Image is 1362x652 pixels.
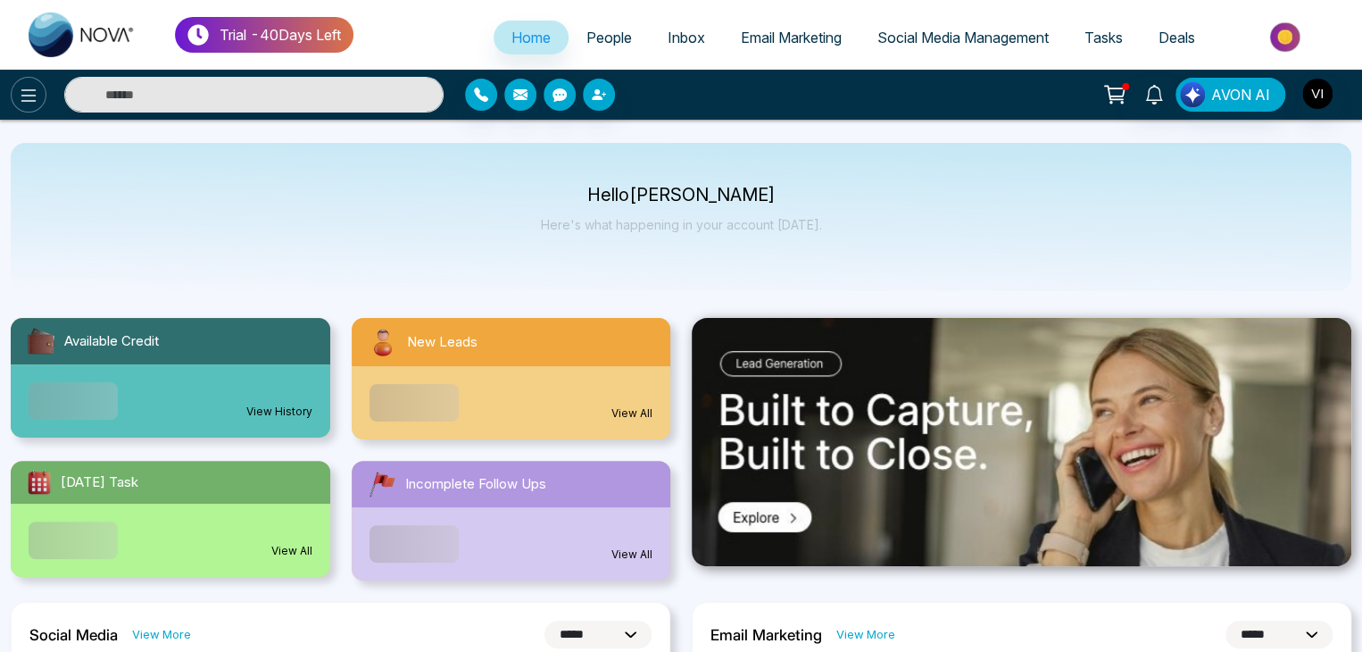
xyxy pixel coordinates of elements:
[1067,21,1141,54] a: Tasks
[366,325,400,359] img: newLeads.svg
[723,21,860,54] a: Email Marketing
[611,547,652,563] a: View All
[541,188,822,203] p: Hello [PERSON_NAME]
[25,468,54,497] img: todayTask.svg
[650,21,723,54] a: Inbox
[586,29,632,46] span: People
[741,29,842,46] span: Email Marketing
[1084,29,1123,46] span: Tasks
[1222,17,1351,57] img: Market-place.gif
[511,29,551,46] span: Home
[61,472,138,493] span: [DATE] Task
[611,405,652,422] a: View All
[494,21,569,54] a: Home
[541,217,822,232] p: Here's what happening in your account [DATE].
[405,474,546,495] span: Incomplete Follow Ups
[220,24,341,46] p: Trial - 40 Days Left
[271,543,312,559] a: View All
[569,21,650,54] a: People
[29,626,118,644] h2: Social Media
[668,29,705,46] span: Inbox
[860,21,1067,54] a: Social Media Management
[1302,79,1333,109] img: User Avatar
[692,318,1351,566] img: .
[836,626,895,643] a: View More
[1211,84,1270,105] span: AVON AI
[29,13,136,57] img: Nova CRM Logo
[1175,78,1285,112] button: AVON AI
[366,468,398,500] img: followUps.svg
[341,318,682,439] a: New LeadsView All
[25,325,57,357] img: availableCredit.svg
[1159,29,1195,46] span: Deals
[246,404,312,420] a: View History
[877,29,1049,46] span: Social Media Management
[1141,21,1213,54] a: Deals
[132,626,191,643] a: View More
[341,461,682,581] a: Incomplete Follow UpsView All
[1180,82,1205,107] img: Lead Flow
[407,332,478,353] span: New Leads
[710,626,822,644] h2: Email Marketing
[64,331,159,352] span: Available Credit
